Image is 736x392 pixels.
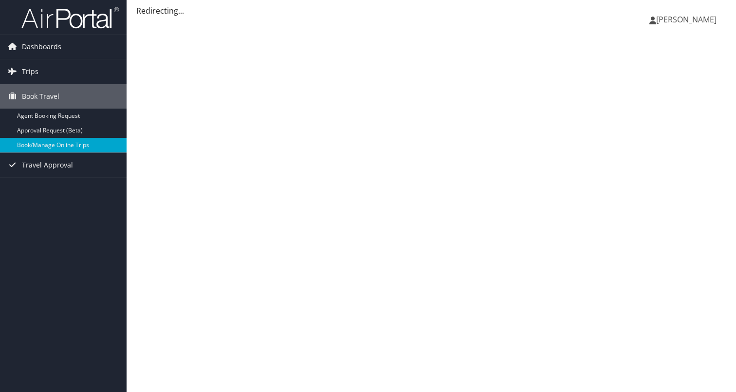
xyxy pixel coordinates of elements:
span: [PERSON_NAME] [656,14,717,25]
span: Travel Approval [22,153,73,177]
span: Trips [22,59,38,84]
span: Book Travel [22,84,59,109]
span: Dashboards [22,35,61,59]
img: airportal-logo.png [21,6,119,29]
a: [PERSON_NAME] [649,5,726,34]
div: Redirecting... [136,5,726,17]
